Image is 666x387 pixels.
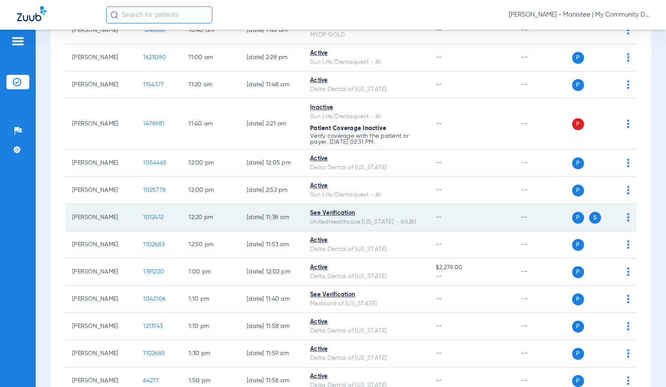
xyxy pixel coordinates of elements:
[310,272,422,281] div: Delta Dental of [US_STATE]
[627,240,629,249] img: group-dot-blue.svg
[572,52,584,64] span: P
[182,231,240,259] td: 12:50 PM
[514,286,572,313] td: --
[572,375,584,387] span: P
[240,286,303,313] td: [DATE] 11:40 AM
[514,99,572,150] td: --
[65,71,136,99] td: [PERSON_NAME]
[65,150,136,177] td: [PERSON_NAME]
[143,296,165,302] span: 1042106
[182,177,240,204] td: 12:00 PM
[436,187,442,193] span: --
[572,157,584,169] span: P
[436,242,442,248] span: --
[240,177,303,204] td: [DATE] 2:52 PM
[182,17,240,44] td: 10:40 AM
[436,323,442,329] span: --
[65,259,136,286] td: [PERSON_NAME]
[143,54,166,60] span: 1623080
[572,79,584,91] span: P
[310,31,422,40] div: MYDP GOLD
[143,350,165,356] span: 1102685
[65,204,136,231] td: [PERSON_NAME]
[572,266,584,278] span: P
[627,26,629,34] img: group-dot-blue.svg
[182,150,240,177] td: 12:00 PM
[240,313,303,340] td: [DATE] 11:58 AM
[240,204,303,231] td: [DATE] 11:38 AM
[310,245,422,254] div: Delta Dental of [US_STATE]
[143,160,166,166] span: 1054465
[509,11,649,19] span: [PERSON_NAME] - Manistee | My Community Dental Centers
[572,185,584,196] span: P
[65,44,136,71] td: [PERSON_NAME]
[17,6,46,21] img: Zuub Logo
[182,259,240,286] td: 1:00 PM
[310,125,386,131] span: Patient Coverage Inactive
[572,321,584,333] span: P
[182,71,240,99] td: 11:20 AM
[310,85,422,94] div: Delta Dental of [US_STATE]
[240,99,303,150] td: [DATE] 2:21 AM
[514,340,572,367] td: --
[572,239,584,251] span: P
[143,27,165,33] span: 1246686
[182,340,240,367] td: 1:30 PM
[143,121,164,127] span: 1478981
[627,53,629,62] img: group-dot-blue.svg
[514,150,572,177] td: --
[240,44,303,71] td: [DATE] 2:28 PM
[65,177,136,204] td: [PERSON_NAME]
[143,82,164,88] span: 1154377
[310,345,422,354] div: Active
[310,163,422,172] div: Delta Dental of [US_STATE]
[310,133,422,145] p: Verify coverage with the patient or payer. [DATE] 02:31 PM.
[182,99,240,150] td: 11:40 AM
[310,49,422,58] div: Active
[143,323,163,329] span: 1213143
[310,299,422,308] div: Medicaid of [US_STATE]
[106,6,212,23] input: Search for patients
[436,121,442,127] span: --
[627,80,629,89] img: group-dot-blue.svg
[436,296,442,302] span: --
[310,354,422,363] div: Delta Dental of [US_STATE]
[514,177,572,204] td: --
[627,213,629,222] img: group-dot-blue.svg
[627,322,629,330] img: group-dot-blue.svg
[240,340,303,367] td: [DATE] 11:59 AM
[143,187,166,193] span: 1025778
[514,204,572,231] td: --
[572,212,584,224] span: P
[65,231,136,259] td: [PERSON_NAME]
[143,378,159,384] span: 64277
[436,54,442,60] span: --
[436,27,442,33] span: --
[182,286,240,313] td: 1:10 PM
[624,346,666,387] iframe: Chat Widget
[310,191,422,199] div: Sun Life/Dentaquest - AI
[65,99,136,150] td: [PERSON_NAME]
[627,267,629,276] img: group-dot-blue.svg
[514,259,572,286] td: --
[310,103,422,112] div: Inactive
[310,76,422,85] div: Active
[627,159,629,167] img: group-dot-blue.svg
[572,118,584,130] span: P
[182,204,240,231] td: 12:20 PM
[436,272,508,281] span: --
[627,186,629,194] img: group-dot-blue.svg
[65,286,136,313] td: [PERSON_NAME]
[310,327,422,336] div: Delta Dental of [US_STATE]
[240,71,303,99] td: [DATE] 11:48 AM
[110,11,118,19] img: Search Icon
[572,348,584,360] span: P
[65,17,136,44] td: [PERSON_NAME]
[310,236,422,245] div: Active
[514,71,572,99] td: --
[514,231,572,259] td: --
[436,82,442,88] span: --
[310,372,422,381] div: Active
[65,340,136,367] td: [PERSON_NAME]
